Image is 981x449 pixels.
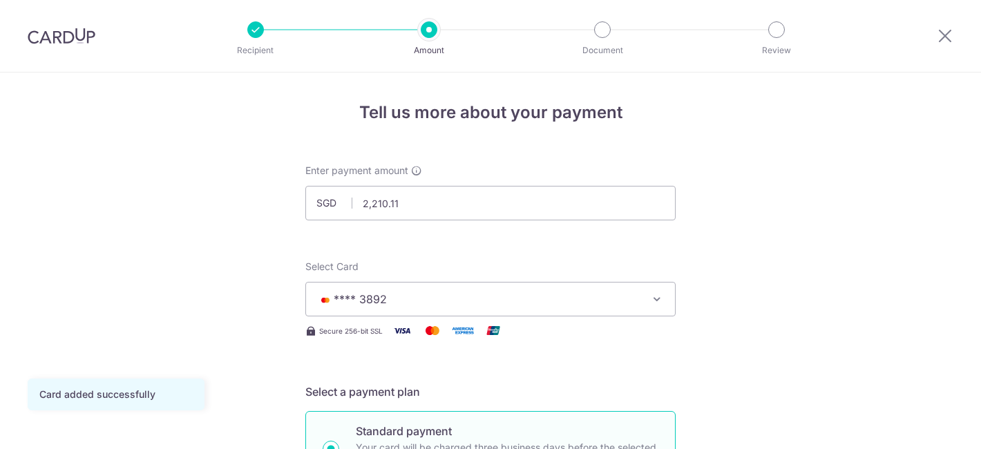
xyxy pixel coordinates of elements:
input: 0.00 [305,186,676,220]
span: SGD [316,196,352,210]
h4: Tell us more about your payment [305,100,676,125]
img: Union Pay [479,322,507,339]
p: Recipient [204,44,307,57]
span: Secure 256-bit SSL [319,325,383,336]
p: Review [725,44,828,57]
h5: Select a payment plan [305,383,676,400]
img: CardUp [28,28,95,44]
img: Mastercard [419,322,446,339]
img: American Express [449,322,477,339]
p: Document [551,44,654,57]
div: Card added successfully [39,388,193,401]
iframe: Opens a widget where you can find more information [892,408,967,442]
p: Amount [378,44,480,57]
img: MASTERCARD [317,295,334,305]
img: Visa [388,322,416,339]
p: Standard payment [356,423,658,439]
span: Enter payment amount [305,164,408,178]
span: translation missing: en.payables.payment_networks.credit_card.summary.labels.select_card [305,260,359,272]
